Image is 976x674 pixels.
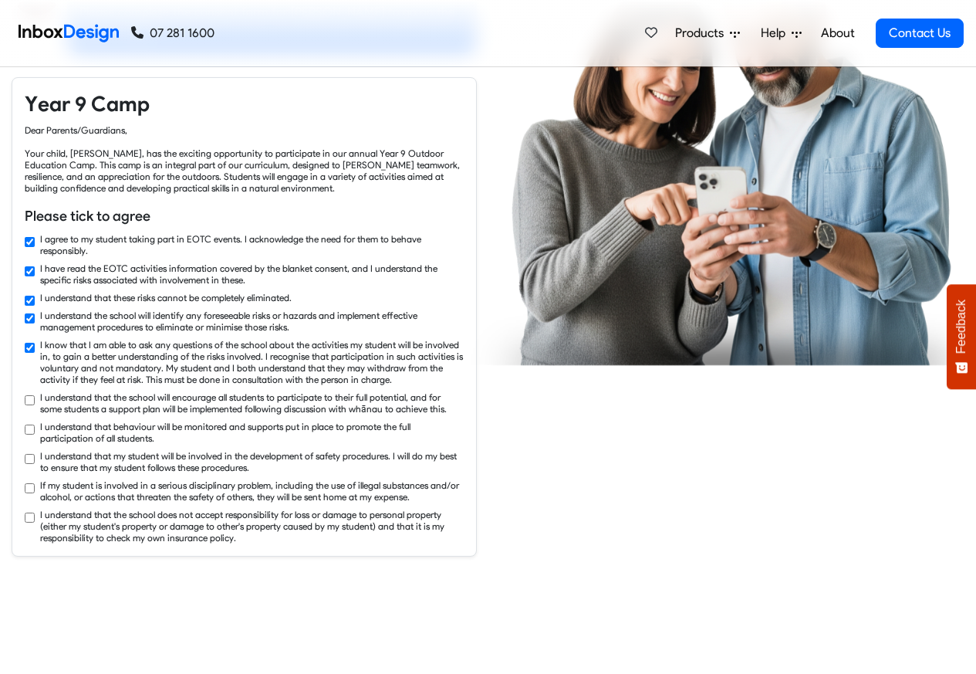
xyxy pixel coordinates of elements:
label: I understand the school will identify any foreseeable risks or hazards and implement effective ma... [40,310,464,333]
div: Dear Parents/Guardians, Your child, [PERSON_NAME], has the exciting opportunity to participate in... [25,124,464,194]
label: I understand that my student will be involved in the development of safety procedures. I will do ... [40,450,464,473]
button: Feedback - Show survey [947,284,976,389]
span: Help [761,24,792,42]
a: Help [755,18,808,49]
label: I understand that these risks cannot be completely eliminated. [40,292,292,303]
a: About [816,18,859,49]
h6: Please tick to agree [25,206,464,226]
h4: Year 9 Camp [25,90,464,118]
label: I understand that the school will encourage all students to participate to their full potential, ... [40,391,464,415]
a: 07 281 1600 [131,24,214,42]
span: Feedback [954,300,968,354]
label: I understand that behaviour will be monitored and supports put in place to promote the full parti... [40,421,464,444]
span: Products [675,24,730,42]
a: Products [669,18,746,49]
label: I understand that the school does not accept responsibility for loss or damage to personal proper... [40,509,464,544]
label: I agree to my student taking part in EOTC events. I acknowledge the need for them to behave respo... [40,233,464,256]
label: I have read the EOTC activities information covered by the blanket consent, and I understand the ... [40,262,464,286]
label: I know that I am able to ask any questions of the school about the activities my student will be ... [40,339,464,385]
label: If my student is involved in a serious disciplinary problem, including the use of illegal substan... [40,479,464,503]
a: Contact Us [876,19,964,48]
